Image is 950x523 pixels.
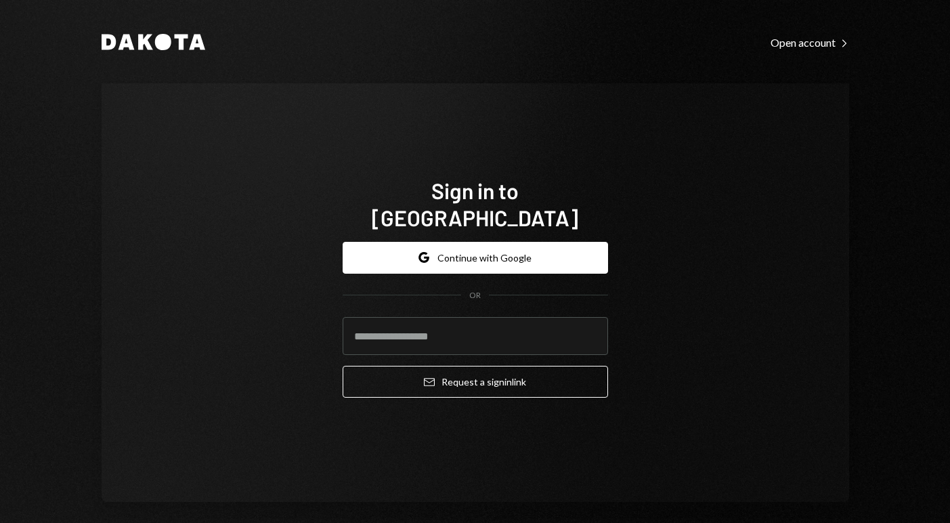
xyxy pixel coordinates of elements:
button: Continue with Google [343,242,608,274]
h1: Sign in to [GEOGRAPHIC_DATA] [343,177,608,231]
div: Open account [771,36,849,49]
button: Request a signinlink [343,366,608,398]
div: OR [469,290,481,301]
a: Open account [771,35,849,49]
